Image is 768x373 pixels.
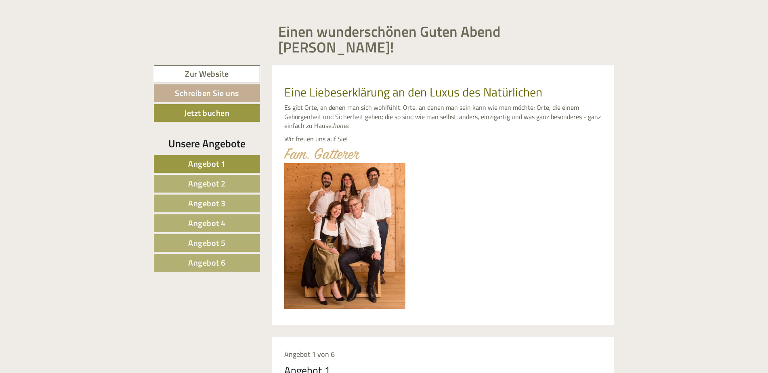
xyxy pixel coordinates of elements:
span: Angebot 5 [188,237,226,249]
span: Angebot 6 [188,256,226,269]
div: Unsere Angebote [154,136,260,151]
span: Angebot 1 von 6 [284,349,335,360]
img: image [284,148,360,159]
span: Eine Liebeserklärung an den Luxus des Natürlichen [284,83,542,101]
span: Angebot 4 [188,217,226,229]
a: Jetzt buchen [154,104,260,122]
em: home. [333,121,349,130]
span: Angebot 3 [188,197,226,210]
p: Wir freuen uns auf Sie! [284,134,602,144]
p: Es gibt Orte, an denen man sich wohlfühlt. Orte, an denen man sein kann wie man möchte; Orte, die... [284,103,602,131]
h1: Einen wunderschönen Guten Abend [PERSON_NAME]! [278,23,609,55]
img: image [284,163,405,309]
a: Schreiben Sie uns [154,84,260,102]
span: Angebot 1 [188,157,226,170]
span: Angebot 2 [188,177,226,190]
a: Zur Website [154,65,260,83]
